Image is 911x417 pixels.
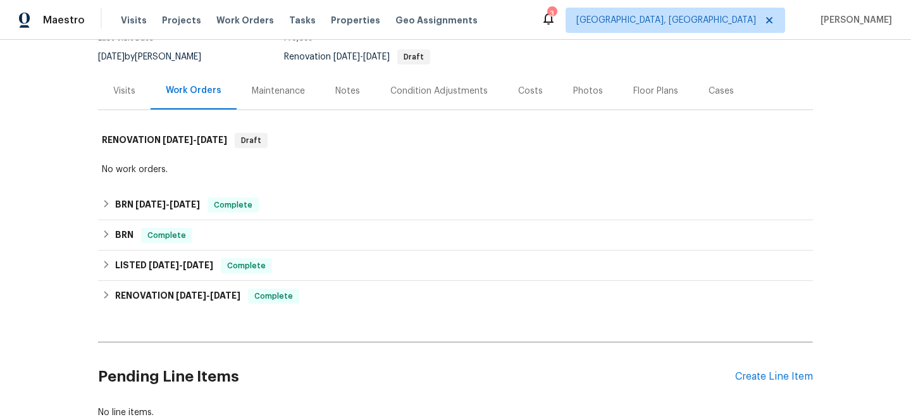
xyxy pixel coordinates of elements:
[176,291,206,300] span: [DATE]
[98,49,216,65] div: by [PERSON_NAME]
[115,289,240,304] h6: RENOVATION
[102,133,227,148] h6: RENOVATION
[149,261,179,270] span: [DATE]
[98,281,813,311] div: RENOVATION [DATE]-[DATE]Complete
[163,135,193,144] span: [DATE]
[289,16,316,25] span: Tasks
[142,229,191,242] span: Complete
[518,85,543,97] div: Costs
[815,14,892,27] span: [PERSON_NAME]
[216,14,274,27] span: Work Orders
[98,251,813,281] div: LISTED [DATE]-[DATE]Complete
[284,53,430,61] span: Renovation
[98,120,813,161] div: RENOVATION [DATE]-[DATE]Draft
[115,258,213,273] h6: LISTED
[363,53,390,61] span: [DATE]
[98,190,813,220] div: BRN [DATE]-[DATE]Complete
[163,135,227,144] span: -
[335,85,360,97] div: Notes
[183,261,213,270] span: [DATE]
[331,14,380,27] span: Properties
[709,85,734,97] div: Cases
[399,53,429,61] span: Draft
[390,85,488,97] div: Condition Adjustments
[333,53,390,61] span: -
[547,8,556,20] div: 3
[102,163,809,176] div: No work orders.
[115,228,133,243] h6: BRN
[98,53,125,61] span: [DATE]
[333,53,360,61] span: [DATE]
[135,200,166,209] span: [DATE]
[573,85,603,97] div: Photos
[43,14,85,27] span: Maestro
[576,14,756,27] span: [GEOGRAPHIC_DATA], [GEOGRAPHIC_DATA]
[113,85,135,97] div: Visits
[210,291,240,300] span: [DATE]
[170,200,200,209] span: [DATE]
[98,220,813,251] div: BRN Complete
[252,85,305,97] div: Maintenance
[176,291,240,300] span: -
[162,14,201,27] span: Projects
[222,259,271,272] span: Complete
[735,371,813,383] div: Create Line Item
[197,135,227,144] span: [DATE]
[149,261,213,270] span: -
[249,290,298,302] span: Complete
[166,84,221,97] div: Work Orders
[115,197,200,213] h6: BRN
[236,134,266,147] span: Draft
[633,85,678,97] div: Floor Plans
[395,14,478,27] span: Geo Assignments
[209,199,257,211] span: Complete
[98,347,735,406] h2: Pending Line Items
[135,200,200,209] span: -
[121,14,147,27] span: Visits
